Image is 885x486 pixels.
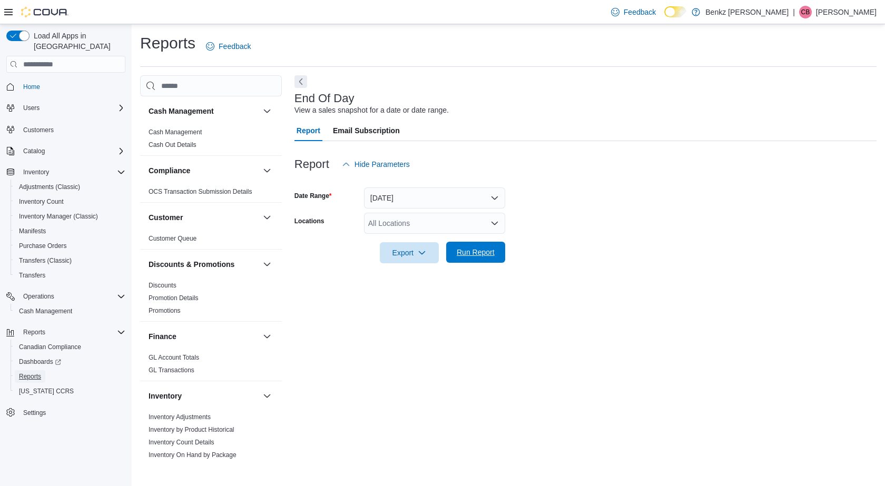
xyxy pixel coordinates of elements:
[2,165,130,180] button: Inventory
[149,366,194,374] a: GL Transactions
[2,79,130,94] button: Home
[664,17,665,18] span: Dark Mode
[19,124,58,136] a: Customers
[2,144,130,158] button: Catalog
[149,294,199,302] a: Promotion Details
[149,391,182,401] h3: Inventory
[19,358,61,366] span: Dashboards
[15,210,102,223] a: Inventory Manager (Classic)
[364,187,505,209] button: [DATE]
[15,355,125,368] span: Dashboards
[15,181,125,193] span: Adjustments (Classic)
[149,259,259,270] button: Discounts & Promotions
[457,247,495,257] span: Run Report
[19,212,98,221] span: Inventory Manager (Classic)
[19,406,125,419] span: Settings
[23,292,54,301] span: Operations
[11,354,130,369] a: Dashboards
[149,391,259,401] button: Inventory
[15,225,50,237] a: Manifests
[15,341,125,353] span: Canadian Compliance
[149,306,181,315] span: Promotions
[15,269,50,282] a: Transfers
[149,451,237,459] span: Inventory On Hand by Package
[23,409,46,417] span: Settings
[15,210,125,223] span: Inventory Manager (Classic)
[140,351,282,381] div: Finance
[15,385,78,398] a: [US_STATE] CCRS
[446,242,505,263] button: Run Report
[261,330,273,343] button: Finance
[149,438,214,447] span: Inventory Count Details
[380,242,439,263] button: Export
[11,268,130,283] button: Transfers
[19,183,80,191] span: Adjustments (Classic)
[2,101,130,115] button: Users
[149,128,202,136] a: Cash Management
[15,305,125,318] span: Cash Management
[19,326,50,339] button: Reports
[261,258,273,271] button: Discounts & Promotions
[11,340,130,354] button: Canadian Compliance
[149,141,196,148] a: Cash Out Details
[624,7,656,17] span: Feedback
[149,354,199,361] a: GL Account Totals
[149,331,259,342] button: Finance
[19,326,125,339] span: Reports
[140,232,282,249] div: Customer
[149,106,259,116] button: Cash Management
[149,141,196,149] span: Cash Out Details
[15,181,84,193] a: Adjustments (Classic)
[140,185,282,202] div: Compliance
[15,385,125,398] span: Washington CCRS
[333,120,400,141] span: Email Subscription
[19,80,125,93] span: Home
[15,254,125,267] span: Transfers (Classic)
[816,6,877,18] p: [PERSON_NAME]
[15,305,76,318] a: Cash Management
[19,307,72,315] span: Cash Management
[793,6,795,18] p: |
[801,6,810,18] span: CB
[19,372,41,381] span: Reports
[15,355,65,368] a: Dashboards
[23,104,40,112] span: Users
[19,256,72,265] span: Transfers (Classic)
[261,164,273,177] button: Compliance
[2,405,130,420] button: Settings
[29,31,125,52] span: Load All Apps in [GEOGRAPHIC_DATA]
[140,279,282,321] div: Discounts & Promotions
[140,126,282,155] div: Cash Management
[149,426,234,433] a: Inventory by Product Historical
[11,304,130,319] button: Cash Management
[297,120,320,141] span: Report
[19,145,49,157] button: Catalog
[19,145,125,157] span: Catalog
[15,240,71,252] a: Purchase Orders
[607,2,660,23] a: Feedback
[11,209,130,224] button: Inventory Manager (Classic)
[149,281,176,290] span: Discounts
[19,197,64,206] span: Inventory Count
[19,290,125,303] span: Operations
[149,439,214,446] a: Inventory Count Details
[19,166,53,178] button: Inventory
[294,158,329,171] h3: Report
[294,92,355,105] h3: End Of Day
[19,123,125,136] span: Customers
[219,41,251,52] span: Feedback
[19,290,58,303] button: Operations
[15,225,125,237] span: Manifests
[149,234,196,243] span: Customer Queue
[149,282,176,289] a: Discounts
[19,242,67,250] span: Purchase Orders
[149,235,196,242] a: Customer Queue
[19,81,44,93] a: Home
[19,387,74,395] span: [US_STATE] CCRS
[19,271,45,280] span: Transfers
[490,219,499,227] button: Open list of options
[149,366,194,374] span: GL Transactions
[294,192,332,200] label: Date Range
